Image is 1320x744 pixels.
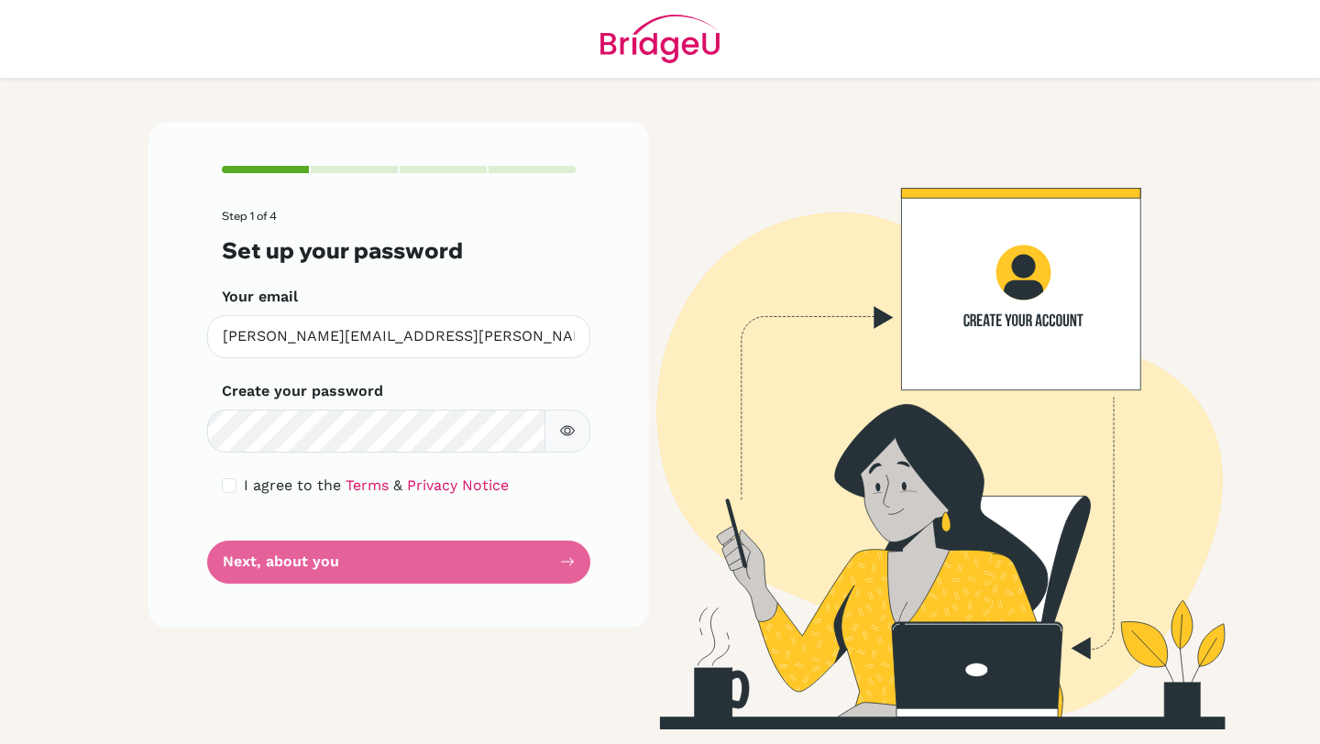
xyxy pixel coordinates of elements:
a: Terms [346,476,389,494]
input: Insert your email* [207,315,590,358]
label: Create your password [222,380,383,402]
span: & [393,476,402,494]
span: Step 1 of 4 [222,209,277,223]
label: Your email [222,286,298,308]
a: Privacy Notice [407,476,509,494]
span: I agree to the [244,476,341,494]
h3: Set up your password [222,237,576,264]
